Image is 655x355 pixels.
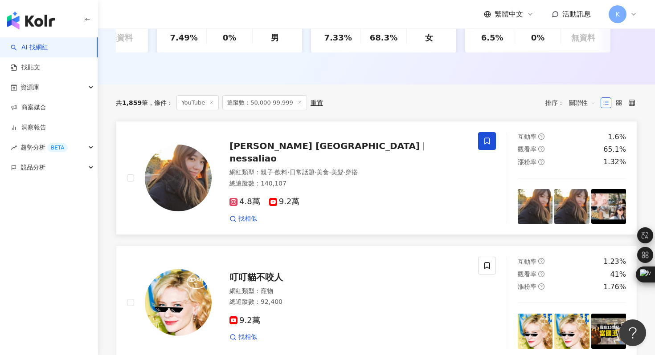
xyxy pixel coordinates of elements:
a: KOL Avatar[PERSON_NAME] [GEOGRAPHIC_DATA]nessaliao網紅類型：親子·飲料·日常話題·美食·美髮·穿搭總追蹤數：140,1074.8萬9.2萬找相似... [116,121,637,235]
span: 找相似 [238,333,257,342]
img: post-image [591,189,626,224]
div: 總追蹤數 ： 92,400 [229,298,467,307]
span: 資源庫 [20,77,39,97]
span: 互動率 [518,133,536,140]
span: 親子 [261,169,273,176]
span: question-circle [538,258,544,264]
span: 找相似 [238,214,257,223]
div: 68.3% [370,32,397,43]
span: question-circle [538,146,544,152]
div: BETA [47,143,68,152]
img: post-image [591,314,626,348]
span: 條件 ： [148,99,173,106]
span: 1,859 [122,99,142,106]
span: 4.8萬 [229,197,260,206]
div: 65.1% [603,145,626,154]
div: 網紅類型 ： [229,168,467,177]
span: 9.2萬 [229,316,260,325]
span: 寵物 [261,287,273,294]
span: 日常話題 [290,169,315,176]
a: 找相似 [229,333,257,342]
img: logo [7,12,55,29]
span: K [615,9,619,19]
div: 6.5% [481,32,504,43]
div: 網紅類型 ： [229,287,467,296]
div: 男 [271,32,279,43]
div: 1.6% [608,132,626,142]
span: 觀看率 [518,270,536,278]
span: 趨勢分析 [20,137,68,157]
span: · [329,169,331,176]
span: [PERSON_NAME] [GEOGRAPHIC_DATA] [229,141,420,151]
span: question-circle [538,159,544,165]
div: 41% [610,270,626,279]
img: post-image [554,189,589,224]
span: question-circle [538,271,544,277]
div: 無資料 [571,32,595,43]
a: 找貼文 [11,63,40,72]
span: question-circle [538,133,544,140]
span: 追蹤數：50,000-99,999 [222,95,307,110]
div: 0% [223,32,237,43]
span: 漲粉率 [518,158,536,165]
a: searchAI 找網紅 [11,43,48,52]
span: 9.2萬 [269,197,300,206]
span: 美食 [316,169,329,176]
img: KOL Avatar [145,269,212,336]
span: · [344,169,345,176]
span: 穿搭 [345,169,358,176]
div: 0% [531,32,545,43]
div: 共 筆 [116,99,148,106]
div: 1.23% [603,257,626,266]
span: 互動率 [518,258,536,265]
img: post-image [518,314,553,348]
div: 排序： [545,96,601,110]
span: question-circle [538,283,544,290]
a: 洞察報告 [11,123,46,132]
span: 觀看率 [518,145,536,153]
div: 重置 [311,99,323,106]
span: 繁體中文 [495,9,523,19]
div: 1.32% [603,157,626,167]
div: 無資料 [109,32,133,43]
span: 美髮 [331,169,344,176]
a: 找相似 [229,214,257,223]
div: 總追蹤數 ： 140,107 [229,179,467,188]
img: KOL Avatar [145,145,212,211]
div: 1.76% [603,282,626,292]
img: post-image [554,314,589,348]
div: 女 [425,32,433,43]
div: 7.33% [324,32,352,43]
span: 關聯性 [569,96,596,110]
span: 漲粉率 [518,283,536,290]
span: · [287,169,289,176]
span: 活動訊息 [562,10,591,18]
span: · [315,169,316,176]
span: · [273,169,275,176]
a: 商案媒合 [11,103,46,112]
span: nessaliao [229,153,277,164]
span: rise [11,145,17,151]
span: 競品分析 [20,157,45,177]
iframe: Help Scout Beacon - Open [619,319,646,346]
img: post-image [518,189,553,224]
span: 叮叮貓不咬人 [229,272,283,282]
span: YouTube [176,95,219,110]
div: 7.49% [170,32,197,43]
span: 飲料 [275,169,287,176]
